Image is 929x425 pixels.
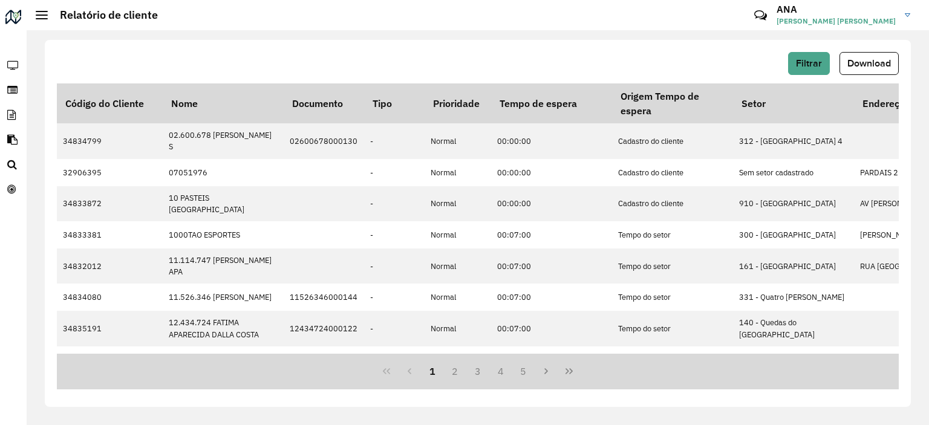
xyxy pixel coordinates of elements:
[777,4,896,15] h3: ANA
[733,83,854,123] th: Setor
[491,311,612,346] td: 00:07:00
[364,284,425,311] td: -
[425,186,491,221] td: Normal
[284,311,364,346] td: 12434724000122
[491,346,612,374] td: 00:00:00
[364,221,425,248] td: -
[612,346,733,374] td: Cadastro do cliente
[612,186,733,221] td: Cadastro do cliente
[443,360,466,383] button: 2
[796,58,822,68] span: Filtrar
[491,248,612,284] td: 00:07:00
[425,83,491,123] th: Prioridade
[425,159,491,186] td: Normal
[425,311,491,346] td: Normal
[733,311,854,346] td: 140 - Quedas do [GEOGRAPHIC_DATA]
[491,284,612,311] td: 00:07:00
[421,360,444,383] button: 1
[612,311,733,346] td: Tempo do setor
[733,284,854,311] td: 331 - Quatro [PERSON_NAME]
[491,83,612,123] th: Tempo de espera
[733,346,854,374] td: 910 - [GEOGRAPHIC_DATA]
[612,123,733,158] td: Cadastro do cliente
[364,311,425,346] td: -
[425,346,491,374] td: Normal
[748,2,774,28] a: Contato Rápido
[364,186,425,221] td: -
[57,248,163,284] td: 34832012
[163,123,284,158] td: 02.600.678 [PERSON_NAME] S
[284,123,364,158] td: 02600678000130
[163,221,284,248] td: 1000TAO ESPORTES
[788,52,830,75] button: Filtrar
[364,248,425,284] td: -
[57,123,163,158] td: 34834799
[733,123,854,158] td: 312 - [GEOGRAPHIC_DATA] 4
[57,311,163,346] td: 34835191
[491,159,612,186] td: 00:00:00
[491,221,612,248] td: 00:07:00
[512,360,535,383] button: 5
[839,52,899,75] button: Download
[57,284,163,311] td: 34834080
[733,159,854,186] td: Sem setor cadastrado
[847,58,891,68] span: Download
[491,123,612,158] td: 00:00:00
[425,123,491,158] td: Normal
[612,248,733,284] td: Tempo do setor
[284,284,364,311] td: 11526346000144
[466,360,489,383] button: 3
[733,221,854,248] td: 300 - [GEOGRAPHIC_DATA]
[163,284,284,311] td: 11.526.346 [PERSON_NAME]
[425,221,491,248] td: Normal
[57,346,163,374] td: 34834404
[57,83,163,123] th: Código do Cliente
[558,360,581,383] button: Last Page
[284,83,364,123] th: Documento
[163,311,284,346] td: 12.434.724 FATIMA APARECIDA DALLA COSTA
[612,284,733,311] td: Tempo do setor
[425,248,491,284] td: Normal
[364,159,425,186] td: -
[163,346,284,374] td: 15.435.945 [PERSON_NAME]
[364,123,425,158] td: -
[57,159,163,186] td: 32906395
[491,186,612,221] td: 00:00:00
[284,346,364,374] td: 15435945000103
[163,159,284,186] td: 07051976
[364,83,425,123] th: Tipo
[489,360,512,383] button: 4
[777,16,896,27] span: [PERSON_NAME] [PERSON_NAME]
[612,221,733,248] td: Tempo do setor
[57,221,163,248] td: 34833381
[425,284,491,311] td: Normal
[163,248,284,284] td: 11.114.747 [PERSON_NAME] APA
[57,186,163,221] td: 34833872
[612,83,733,123] th: Origem Tempo de espera
[733,248,854,284] td: 161 - [GEOGRAPHIC_DATA]
[535,360,558,383] button: Next Page
[733,186,854,221] td: 910 - [GEOGRAPHIC_DATA]
[163,83,284,123] th: Nome
[163,186,284,221] td: 10 PASTEIS [GEOGRAPHIC_DATA]
[612,159,733,186] td: Cadastro do cliente
[364,346,425,374] td: -
[48,8,158,22] h2: Relatório de cliente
